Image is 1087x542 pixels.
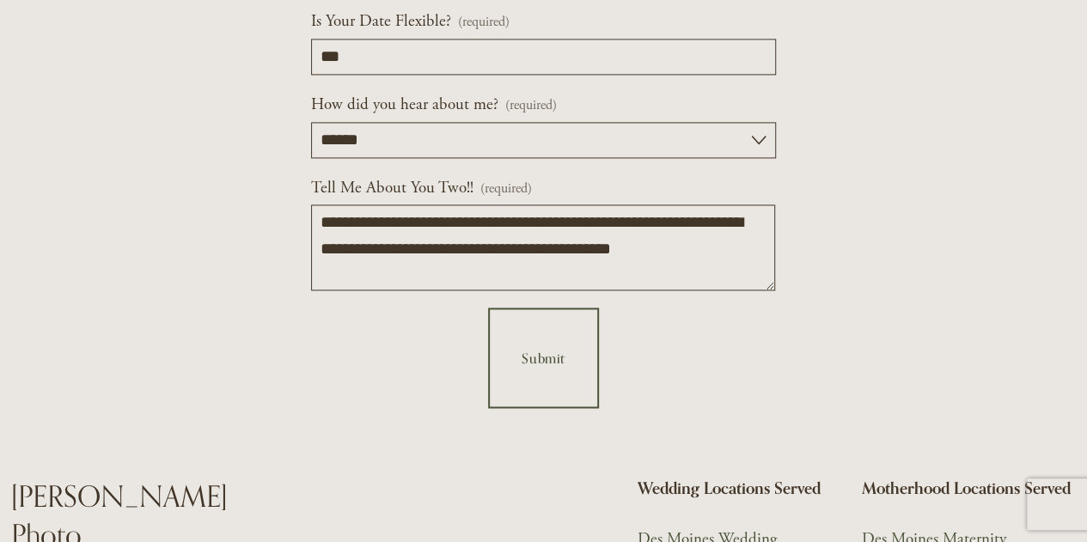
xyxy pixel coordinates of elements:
[311,122,776,158] select: How did you hear about me?
[311,9,451,34] span: Is Your Date Flexible?
[505,94,557,117] span: (required)
[522,350,565,367] span: Submit
[311,92,498,118] span: How did you hear about me?
[862,477,1071,497] strong: Motherhood Locations Served
[488,308,598,408] button: SubmitSubmit
[638,477,821,497] strong: Wedding Locations Served
[480,178,532,200] span: (required)
[311,175,473,201] span: Tell Me About You Two!!
[458,11,510,33] span: (required)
